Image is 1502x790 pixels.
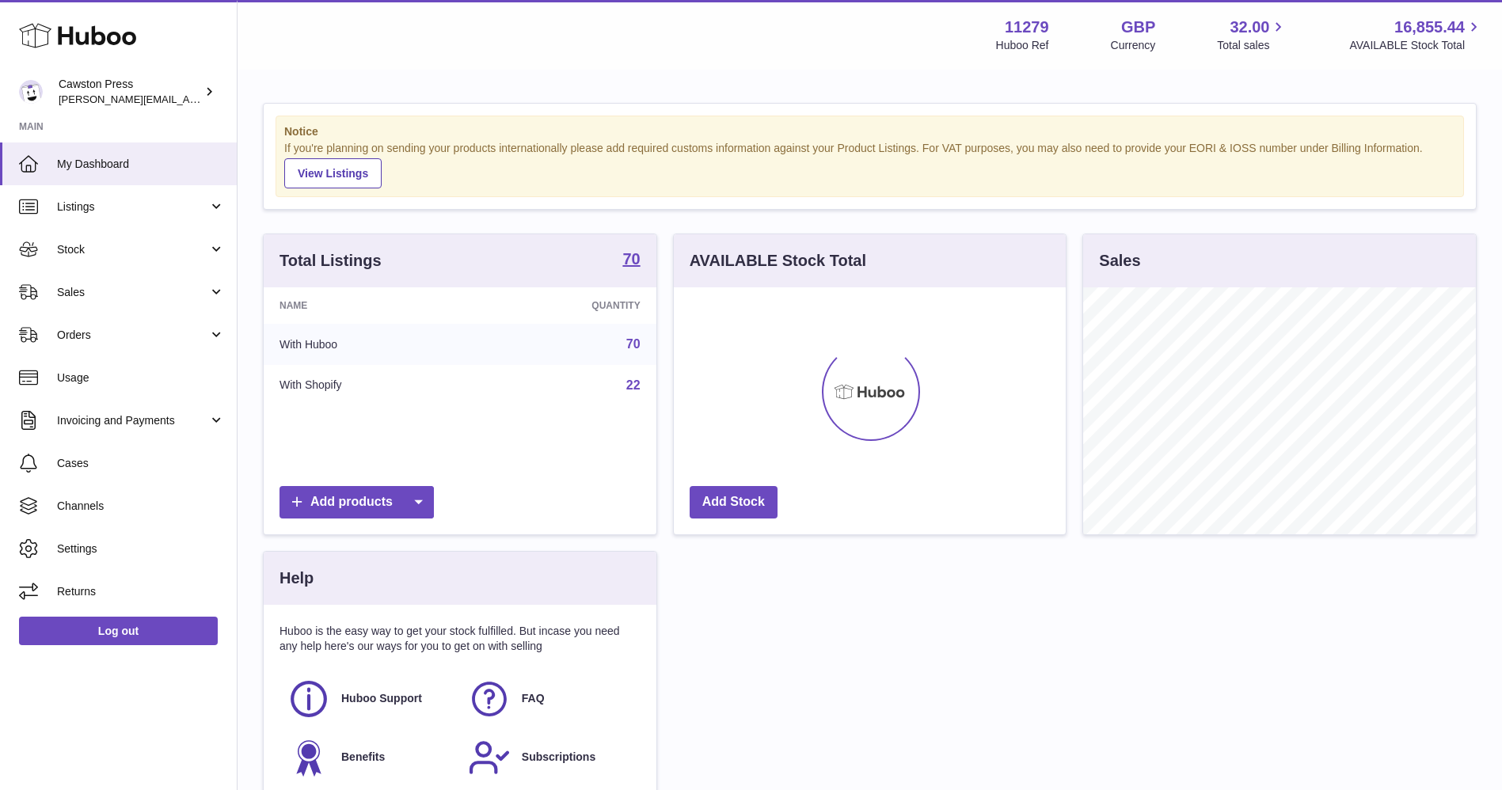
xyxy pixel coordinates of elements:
[57,285,208,300] span: Sales
[57,541,225,556] span: Settings
[622,251,640,270] a: 70
[522,691,545,706] span: FAQ
[287,678,452,720] a: Huboo Support
[57,242,208,257] span: Stock
[626,337,641,351] a: 70
[1217,17,1287,53] a: 32.00 Total sales
[59,93,402,105] span: [PERSON_NAME][EMAIL_ADDRESS][PERSON_NAME][DOMAIN_NAME]
[279,624,641,654] p: Huboo is the easy way to get your stock fulfilled. But incase you need any help here's our ways f...
[475,287,656,324] th: Quantity
[341,750,385,765] span: Benefits
[287,736,452,779] a: Benefits
[468,736,633,779] a: Subscriptions
[264,287,475,324] th: Name
[341,691,422,706] span: Huboo Support
[626,378,641,392] a: 22
[1217,38,1287,53] span: Total sales
[57,499,225,514] span: Channels
[279,250,382,272] h3: Total Listings
[622,251,640,267] strong: 70
[264,324,475,365] td: With Huboo
[19,80,43,104] img: thomas.carson@cawstonpress.com
[57,328,208,343] span: Orders
[690,486,778,518] a: Add Stock
[57,413,208,428] span: Invoicing and Payments
[284,141,1455,188] div: If you're planning on sending your products internationally please add required customs informati...
[19,617,218,645] a: Log out
[1349,38,1483,53] span: AVAILABLE Stock Total
[1111,38,1156,53] div: Currency
[57,199,208,215] span: Listings
[57,370,225,386] span: Usage
[264,365,475,406] td: With Shopify
[279,486,434,518] a: Add products
[279,568,314,589] h3: Help
[59,77,201,107] div: Cawston Press
[690,250,866,272] h3: AVAILABLE Stock Total
[996,38,1049,53] div: Huboo Ref
[57,157,225,172] span: My Dashboard
[468,678,633,720] a: FAQ
[1121,17,1155,38] strong: GBP
[1099,250,1140,272] h3: Sales
[284,158,382,188] a: View Listings
[1394,17,1465,38] span: 16,855.44
[57,584,225,599] span: Returns
[1230,17,1269,38] span: 32.00
[522,750,595,765] span: Subscriptions
[57,456,225,471] span: Cases
[284,124,1455,139] strong: Notice
[1349,17,1483,53] a: 16,855.44 AVAILABLE Stock Total
[1005,17,1049,38] strong: 11279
